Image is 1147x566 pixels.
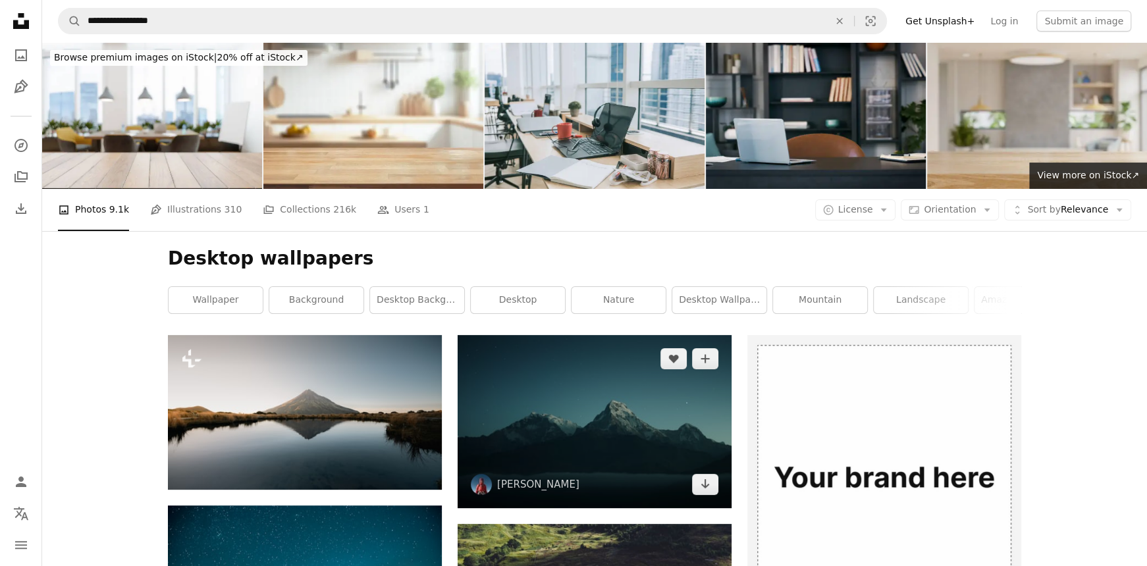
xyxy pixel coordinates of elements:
button: Clear [825,9,854,34]
a: Users 1 [377,189,429,231]
a: Illustrations 310 [150,189,242,231]
button: Like [660,348,687,369]
a: Download [692,474,718,495]
a: silhouette of mountains during nigh time photography [458,415,732,427]
a: Log in [982,11,1026,32]
button: Sort byRelevance [1004,199,1131,220]
img: silhouette of mountains during nigh time photography [458,335,732,508]
button: Language [8,500,34,527]
span: View more on iStock ↗ [1037,170,1139,180]
a: nature [572,287,666,313]
a: desktop background [370,287,464,313]
button: Search Unsplash [59,9,81,34]
div: 20% off at iStock ↗ [50,50,307,66]
span: Sort by [1027,204,1060,215]
a: landscape [874,287,968,313]
a: Collections 216k [263,189,356,231]
a: Explore [8,132,34,159]
a: background [269,287,363,313]
a: a lake with a mountain in the background [168,406,442,418]
img: Wood Empty Surface And Abstract Blur Meeting Room With Conference Table, Yellow Chairs And Plants. [42,42,262,189]
a: Home — Unsplash [8,8,34,37]
span: 1 [423,202,429,217]
button: License [815,199,896,220]
form: Find visuals sitewide [58,8,887,34]
h1: Desktop wallpapers [168,247,1021,270]
span: License [838,204,873,215]
a: desktop [471,287,565,313]
a: [PERSON_NAME] [497,478,579,491]
img: Empty table front kitchen blurred background. [263,42,483,189]
img: Go to Daniel Leone's profile [471,474,492,495]
a: Download History [8,195,34,222]
a: Get Unsplash+ [897,11,982,32]
button: Submit an image [1036,11,1131,32]
a: View more on iStock↗ [1029,163,1147,189]
a: wallpaper [169,287,263,313]
img: Empty wooden table with blurred view of scandinavian living room. [927,42,1147,189]
img: Shot of a laptop in an empty office [706,42,926,189]
button: Add to Collection [692,348,718,369]
button: Menu [8,532,34,558]
a: Browse premium images on iStock|20% off at iStock↗ [42,42,315,74]
img: Co sharing office with open plan concept with laptop, file folder documents , stationeries and no... [485,42,705,189]
img: a lake with a mountain in the background [168,335,442,490]
button: Visual search [855,9,886,34]
span: Browse premium images on iStock | [54,52,217,63]
button: Orientation [901,199,999,220]
span: Relevance [1027,203,1108,217]
span: 216k [333,202,356,217]
a: amazing wallpaper [974,287,1069,313]
a: Photos [8,42,34,68]
a: Collections [8,164,34,190]
span: 310 [225,202,242,217]
span: Orientation [924,204,976,215]
a: desktop wallpaper [672,287,766,313]
a: Illustrations [8,74,34,100]
a: mountain [773,287,867,313]
a: Log in / Sign up [8,469,34,495]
